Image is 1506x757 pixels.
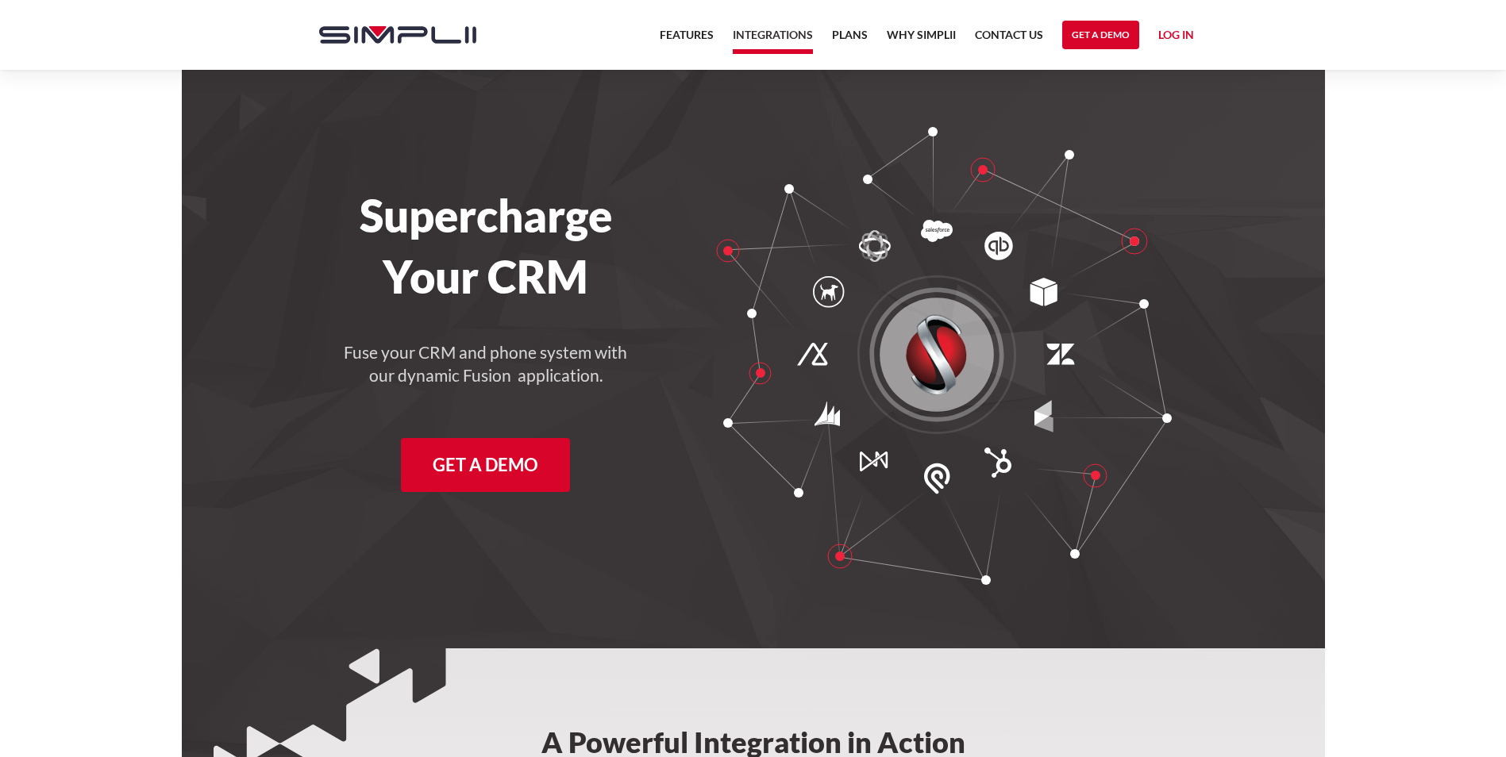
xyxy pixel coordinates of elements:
h1: Supercharge [303,189,669,242]
a: Get a Demo [1062,21,1139,49]
a: Features [660,25,714,54]
a: Log in [1158,25,1194,49]
a: Plans [832,25,868,54]
a: Integrations [733,25,813,54]
img: Simplii [319,26,476,44]
a: Get a Demo [401,438,570,492]
h4: Fuse your CRM and phone system with our dynamic Fusion application. [343,341,629,387]
h1: Your CRM [303,250,669,303]
a: Contact US [975,25,1043,54]
a: Why Simplii [887,25,956,54]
